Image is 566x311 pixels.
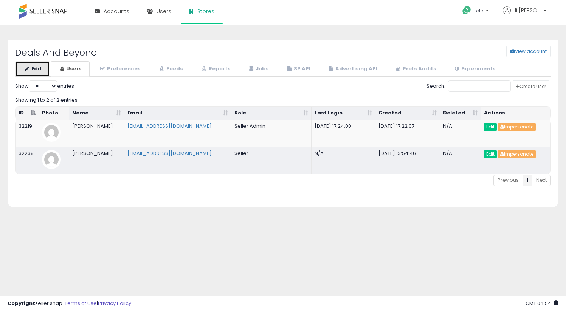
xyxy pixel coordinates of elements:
[506,46,551,57] button: View account
[69,147,124,174] td: [PERSON_NAME]
[426,80,511,92] label: Search:
[493,175,523,186] a: Previous
[9,48,237,57] h2: Deals And Beyond
[375,147,440,174] td: [DATE] 13:54:46
[386,61,444,77] a: Prefs Audits
[8,300,131,307] div: seller snap | |
[319,61,385,77] a: Advertising API
[192,61,239,77] a: Reports
[312,147,375,174] td: N/A
[29,80,57,92] select: Showentries
[231,107,312,120] th: Role: activate to sort column ascending
[157,8,171,15] span: Users
[16,120,39,147] td: 32219
[239,61,277,77] a: Jobs
[149,61,191,77] a: Feeds
[473,8,484,14] span: Help
[42,123,61,142] img: profile
[124,107,231,120] th: Email: activate to sort column ascending
[503,6,546,23] a: Hi [PERSON_NAME]
[15,61,50,77] a: Edit
[127,150,212,157] a: [EMAIL_ADDRESS][DOMAIN_NAME]
[440,147,481,174] td: N/A
[104,8,129,15] span: Accounts
[312,107,375,120] th: Last Login: activate to sort column ascending
[16,107,39,120] th: ID: activate to sort column descending
[312,120,375,147] td: [DATE] 17:24:00
[98,300,131,307] a: Privacy Policy
[69,120,124,147] td: [PERSON_NAME]
[375,107,440,120] th: Created: activate to sort column ascending
[231,147,312,174] td: Seller
[448,80,511,92] input: Search:
[8,300,35,307] strong: Copyright
[501,46,512,57] a: View account
[15,94,551,104] div: Showing 1 to 2 of 2 entries
[16,147,39,174] td: 32238
[484,150,497,158] a: Edit
[513,6,541,14] span: Hi [PERSON_NAME]
[69,107,124,120] th: Name: activate to sort column ascending
[526,300,558,307] span: 2025-08-18 04:54 GMT
[15,80,74,92] label: Show entries
[51,61,90,77] a: Users
[197,8,214,15] span: Stores
[481,107,550,120] th: Actions
[523,175,532,186] a: 1
[498,150,536,158] button: Impersonate
[440,120,481,147] td: N/A
[513,80,549,92] a: Create user
[440,107,481,120] th: Deleted: activate to sort column ascending
[231,120,312,147] td: Seller Admin
[498,123,536,131] button: Impersonate
[90,61,149,77] a: Preferences
[65,300,97,307] a: Terms of Use
[375,120,440,147] td: [DATE] 17:22:07
[42,150,61,169] img: profile
[516,83,546,90] span: Create user
[532,175,551,186] a: Next
[498,123,536,130] a: Impersonate
[484,123,497,131] a: Edit
[462,6,471,15] i: Get Help
[445,61,504,77] a: Experiments
[39,107,69,120] th: Photo
[127,122,212,130] a: [EMAIL_ADDRESS][DOMAIN_NAME]
[278,61,318,77] a: SP API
